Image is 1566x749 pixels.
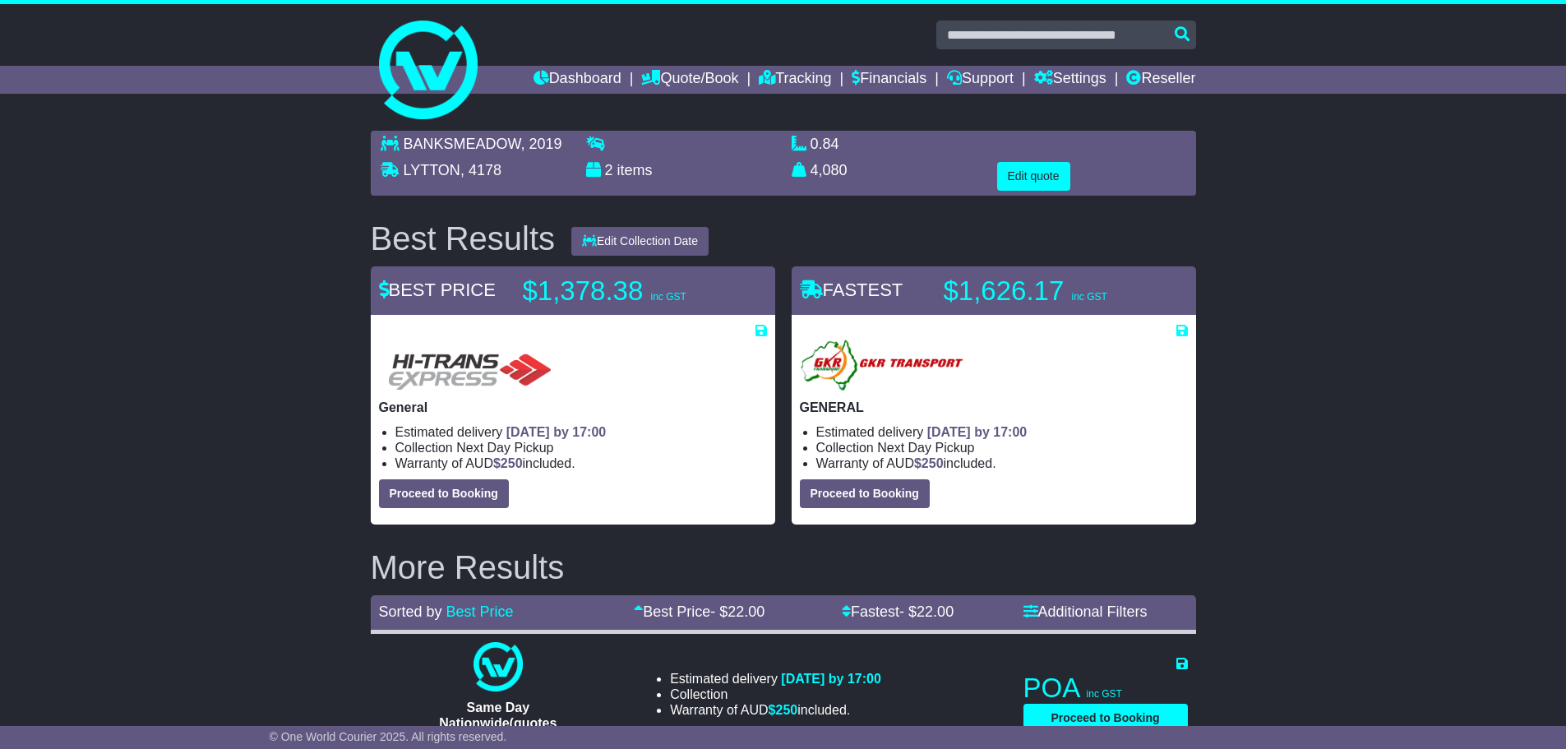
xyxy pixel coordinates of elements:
span: inc GST [1071,291,1106,303]
img: One World Courier: Same Day Nationwide(quotes take 0.5-1 hour) [473,642,523,691]
p: GENERAL [800,400,1188,415]
span: BANKSMEADOW [404,136,521,152]
span: items [617,162,653,178]
span: 250 [501,456,523,470]
p: $1,626.17 [944,275,1149,307]
li: Warranty of AUD included. [816,455,1188,471]
a: Quote/Book [641,66,738,94]
a: Settings [1034,66,1106,94]
p: $1,378.38 [523,275,728,307]
span: LYTTON [404,162,460,178]
a: Best Price- $22.00 [634,603,765,620]
span: Next Day Pickup [877,441,974,455]
li: Collection [816,440,1188,455]
li: Collection [670,687,881,702]
span: 22.00 [728,603,765,620]
li: Estimated delivery [670,671,881,687]
span: - $ [710,603,765,620]
span: , 4178 [460,162,501,178]
span: © One World Courier 2025. All rights reserved. [270,730,507,743]
li: Estimated delivery [395,424,767,440]
a: Reseller [1126,66,1195,94]
span: 0.84 [811,136,839,152]
span: 250 [922,456,944,470]
p: POA [1023,672,1188,705]
button: Edit quote [997,162,1070,191]
img: GKR: GENERAL [800,339,967,391]
span: Sorted by [379,603,442,620]
span: BEST PRICE [379,280,496,300]
a: Financials [852,66,926,94]
li: Estimated delivery [816,424,1188,440]
button: Proceed to Booking [800,479,930,508]
span: Same Day Nationwide(quotes take 0.5-1 hour) [439,700,557,746]
a: Dashboard [534,66,621,94]
span: [DATE] by 17:00 [927,425,1028,439]
button: Edit Collection Date [571,227,709,256]
a: Tracking [759,66,831,94]
span: 2 [605,162,613,178]
button: Proceed to Booking [1023,704,1188,733]
a: Support [947,66,1014,94]
li: Warranty of AUD included. [395,455,767,471]
button: Proceed to Booking [379,479,509,508]
span: 250 [776,703,798,717]
span: inc GST [1087,688,1122,700]
span: $ [769,703,798,717]
div: Best Results [363,220,564,257]
span: $ [493,456,523,470]
span: [DATE] by 17:00 [781,672,881,686]
span: , 2019 [521,136,562,152]
p: General [379,400,767,415]
h2: More Results [371,549,1196,585]
span: inc GST [650,291,686,303]
a: Best Price [446,603,514,620]
span: FASTEST [800,280,903,300]
span: [DATE] by 17:00 [506,425,607,439]
li: Warranty of AUD included. [670,702,881,718]
span: 22.00 [917,603,954,620]
span: Next Day Pickup [456,441,553,455]
span: $ [914,456,944,470]
span: - $ [899,603,954,620]
li: Collection [395,440,767,455]
span: 4,080 [811,162,848,178]
a: Fastest- $22.00 [842,603,954,620]
a: Additional Filters [1023,603,1148,620]
img: HiTrans (Machship): General [379,339,558,391]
